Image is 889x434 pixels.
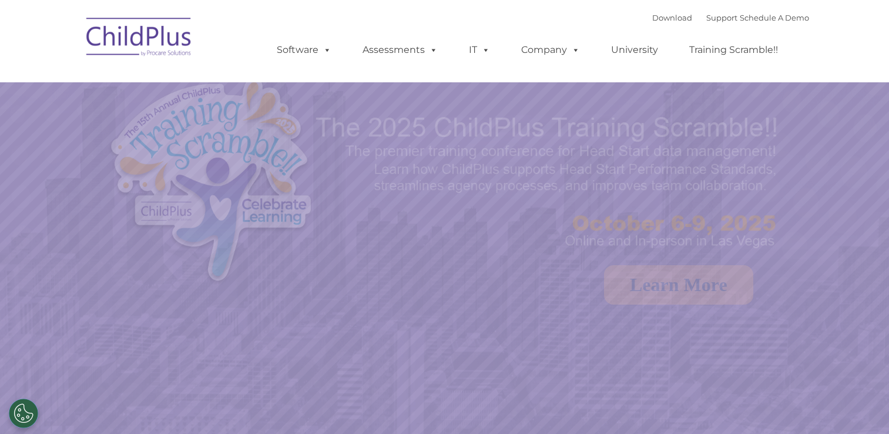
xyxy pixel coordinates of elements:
[509,38,592,62] a: Company
[706,13,737,22] a: Support
[652,13,692,22] a: Download
[652,13,809,22] font: |
[740,13,809,22] a: Schedule A Demo
[677,38,790,62] a: Training Scramble!!
[9,399,38,428] button: Cookies Settings
[265,38,343,62] a: Software
[351,38,449,62] a: Assessments
[604,265,753,305] a: Learn More
[457,38,502,62] a: IT
[599,38,670,62] a: University
[80,9,198,68] img: ChildPlus by Procare Solutions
